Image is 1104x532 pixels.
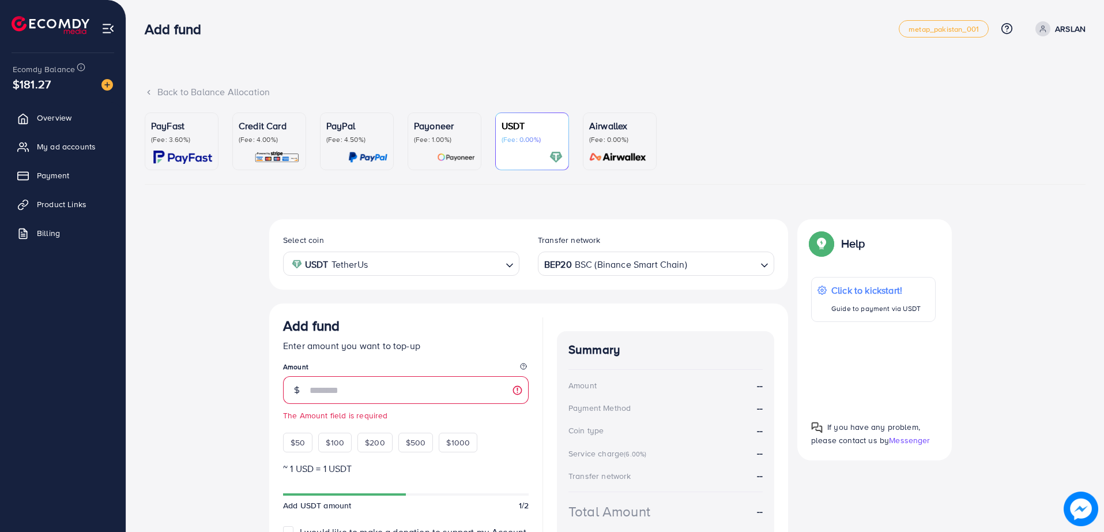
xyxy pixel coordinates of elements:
[757,402,763,415] strong: --
[757,379,763,392] strong: --
[831,283,921,297] p: Click to kickstart!
[331,256,368,273] span: TetherUs
[9,135,117,158] a: My ad accounts
[283,234,324,246] label: Select coin
[145,21,210,38] h3: Add fund
[371,255,501,273] input: Search for option
[239,135,300,144] p: (Fee: 4.00%)
[12,16,89,34] img: logo
[326,119,387,133] p: PayPal
[889,434,930,446] span: Messenger
[568,343,763,357] h4: Summary
[151,119,212,133] p: PayFast
[414,135,475,144] p: (Fee: 1.00%)
[437,151,475,164] img: card
[757,447,763,459] strong: --
[291,437,305,448] span: $50
[1031,21,1086,36] a: ARSLAN
[283,500,351,511] span: Add USDT amount
[568,470,631,482] div: Transfer network
[568,448,650,459] div: Service charge
[1055,22,1086,36] p: ARSLAN
[811,233,832,254] img: Popup guide
[9,193,117,216] a: Product Links
[37,198,86,210] span: Product Links
[538,252,774,275] div: Search for option
[757,505,763,518] strong: --
[101,79,113,91] img: image
[568,402,631,414] div: Payment Method
[831,302,921,316] p: Guide to payment via USDT
[283,462,529,475] p: ~ 1 USD = 1 USDT
[519,500,529,511] span: 1/2
[13,76,51,92] span: $181.27
[283,362,529,376] legend: Amount
[811,422,823,433] img: Popup guide
[101,22,115,35] img: menu
[326,437,344,448] span: $100
[283,410,529,421] small: The Amount field is required
[538,234,601,246] label: Transfer network
[37,112,71,123] span: Overview
[549,151,563,164] img: card
[757,424,763,437] strong: --
[589,135,650,144] p: (Fee: 0.00%)
[414,119,475,133] p: Payoneer
[239,119,300,133] p: Credit Card
[811,421,920,446] span: If you have any problem, please contact us by
[13,63,75,75] span: Ecomdy Balance
[145,85,1086,99] div: Back to Balance Allocation
[544,256,572,273] strong: BEP20
[909,25,979,33] span: metap_pakistan_001
[292,259,302,269] img: coin
[37,227,60,239] span: Billing
[589,119,650,133] p: Airwallex
[586,151,650,164] img: card
[1064,492,1098,526] img: image
[365,437,385,448] span: $200
[153,151,212,164] img: card
[568,380,597,391] div: Amount
[37,170,69,181] span: Payment
[254,151,300,164] img: card
[283,252,519,275] div: Search for option
[899,20,989,38] a: metap_pakistan_001
[9,222,117,245] a: Billing
[406,437,426,448] span: $500
[688,255,756,273] input: Search for option
[841,237,865,250] p: Help
[568,425,604,436] div: Coin type
[305,256,329,273] strong: USDT
[9,106,117,129] a: Overview
[502,119,563,133] p: USDT
[9,164,117,187] a: Payment
[575,256,687,273] span: BSC (Binance Smart Chain)
[283,339,529,353] p: Enter amount you want to top-up
[502,135,563,144] p: (Fee: 0.00%)
[446,437,470,448] span: $1000
[37,141,96,152] span: My ad accounts
[283,317,340,334] h3: Add fund
[326,135,387,144] p: (Fee: 4.50%)
[151,135,212,144] p: (Fee: 3.60%)
[568,501,650,522] div: Total Amount
[757,469,763,482] strong: --
[624,449,646,459] small: (6.00%)
[348,151,387,164] img: card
